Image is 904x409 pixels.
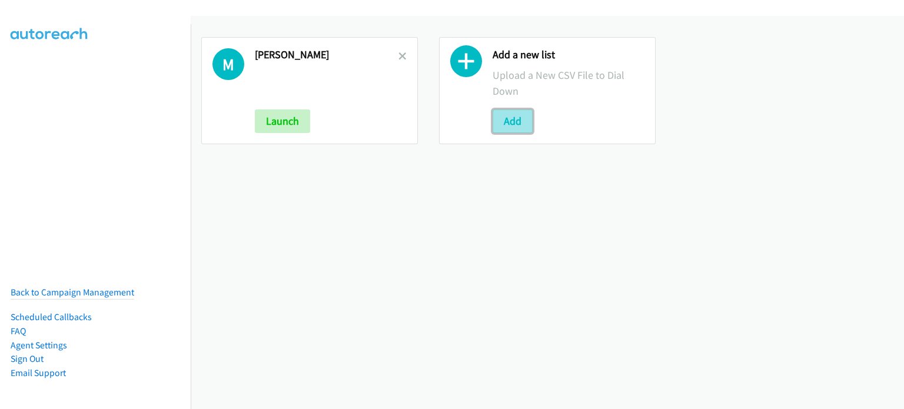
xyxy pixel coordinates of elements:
[11,340,67,351] a: Agent Settings
[11,353,44,364] a: Sign Out
[11,367,66,378] a: Email Support
[11,311,92,322] a: Scheduled Callbacks
[212,48,244,80] h1: M
[255,109,310,133] button: Launch
[493,109,533,133] button: Add
[493,67,644,99] p: Upload a New CSV File to Dial Down
[255,48,398,62] h2: [PERSON_NAME]
[493,48,644,62] h2: Add a new list
[11,325,26,337] a: FAQ
[11,287,134,298] a: Back to Campaign Management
